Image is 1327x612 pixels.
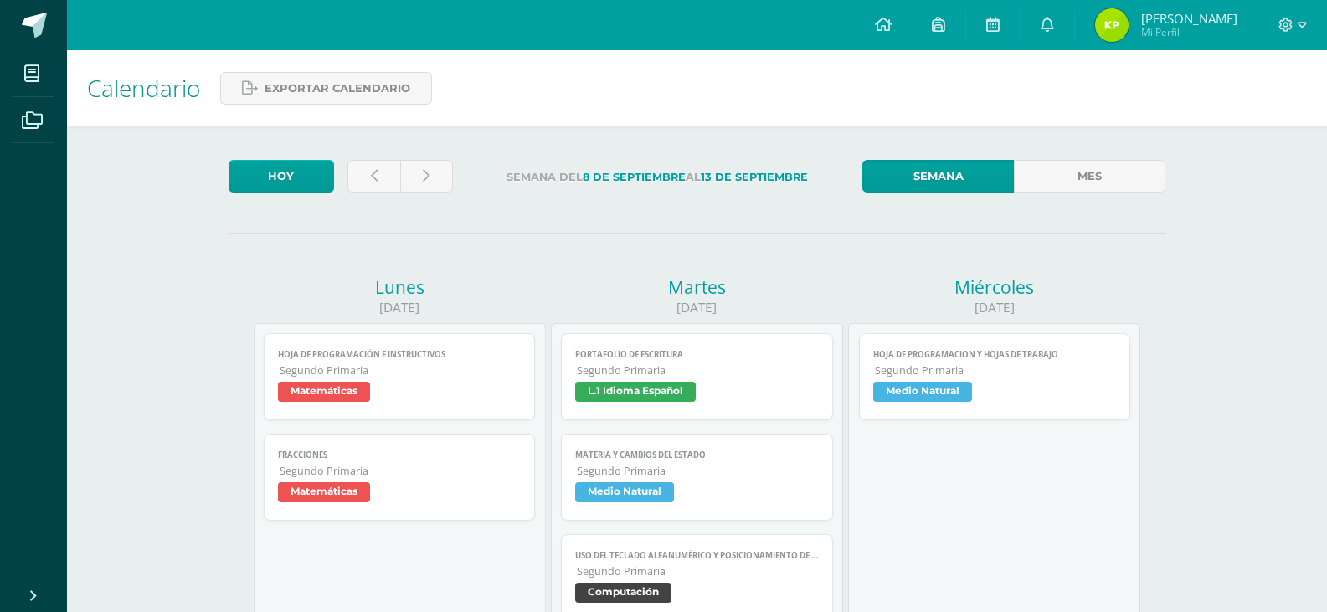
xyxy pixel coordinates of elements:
[577,464,819,478] span: Segundo Primaria
[575,583,671,603] span: Computación
[577,564,819,579] span: Segundo Primaria
[577,363,819,378] span: Segundo Primaria
[280,464,522,478] span: Segundo Primaria
[875,363,1117,378] span: Segundo Primaria
[575,382,696,402] span: L.1 Idioma Español
[278,349,522,360] span: Hoja de Programación e instructivos
[561,434,833,521] a: Materia y cambios del estadoSegundo PrimariaMedio Natural
[265,73,410,104] span: Exportar calendario
[1141,25,1237,39] span: Mi Perfil
[575,450,819,460] span: Materia y cambios del estado
[466,160,849,194] label: Semana del al
[1014,160,1165,193] a: Mes
[848,275,1140,299] div: Miércoles
[561,333,833,420] a: Portafolio de escrituraSegundo PrimariaL.1 Idioma Español
[848,299,1140,316] div: [DATE]
[264,434,536,521] a: FraccionesSegundo PrimariaMatemáticas
[278,450,522,460] span: Fracciones
[862,160,1014,193] a: Semana
[575,550,819,561] span: Uso del teclado alfanumérico y posicionamiento de manos [PERSON_NAME], Color de fuente
[278,382,370,402] span: Matemáticas
[220,72,432,105] a: Exportar calendario
[229,160,334,193] a: Hoy
[1141,10,1237,27] span: [PERSON_NAME]
[873,349,1117,360] span: Hoja de programacion y hojas de trabajo
[254,275,546,299] div: Lunes
[873,382,972,402] span: Medio Natural
[254,299,546,316] div: [DATE]
[575,482,674,502] span: Medio Natural
[278,482,370,502] span: Matemáticas
[701,171,808,183] strong: 13 de Septiembre
[575,349,819,360] span: Portafolio de escritura
[583,171,686,183] strong: 8 de Septiembre
[87,72,200,104] span: Calendario
[551,299,843,316] div: [DATE]
[280,363,522,378] span: Segundo Primaria
[1095,8,1129,42] img: 5e20aced4efe1950748352d94c2aea72.png
[264,333,536,420] a: Hoja de Programación e instructivosSegundo PrimariaMatemáticas
[551,275,843,299] div: Martes
[859,333,1131,420] a: Hoja de programacion y hojas de trabajoSegundo PrimariaMedio Natural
